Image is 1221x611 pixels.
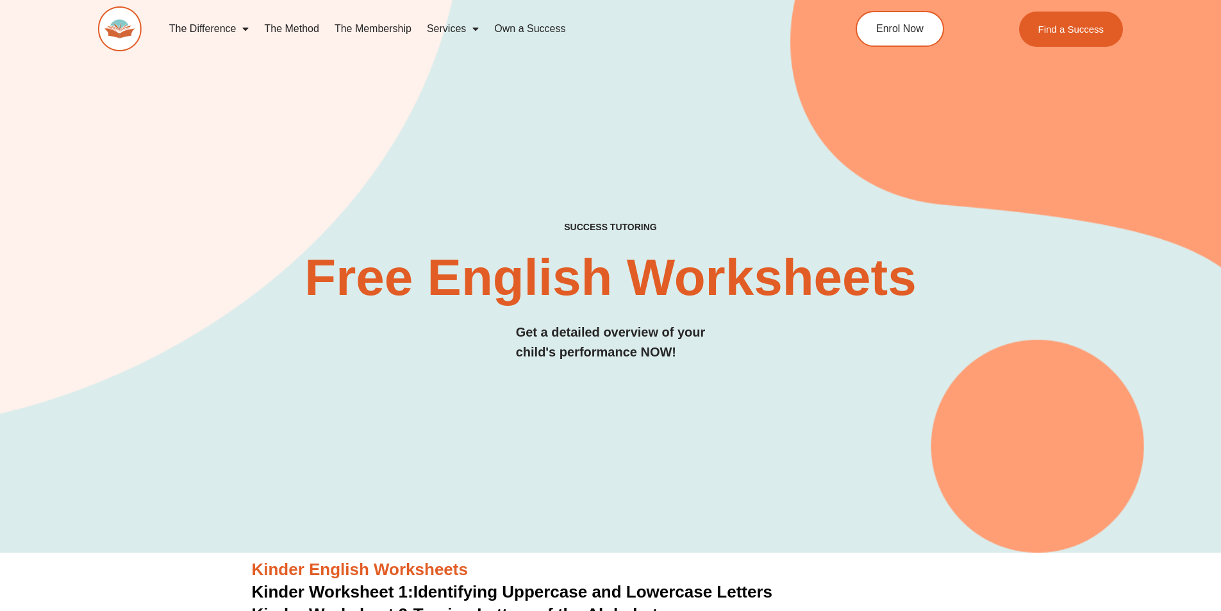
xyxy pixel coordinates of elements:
h3: Get a detailed overview of your child's performance NOW! [516,322,706,362]
h3: Kinder English Worksheets [252,559,970,581]
span: Enrol Now [876,24,924,34]
a: The Difference [162,14,257,44]
h4: SUCCESS TUTORING​ [459,222,763,233]
a: Enrol Now [856,11,944,47]
span: Kinder Worksheet 1: [252,582,413,601]
h2: Free English Worksheets​ [272,252,949,303]
a: Services [419,14,486,44]
a: Find a Success [1019,12,1124,47]
a: Kinder Worksheet 1:Identifying Uppercase and Lowercase Letters [252,582,773,601]
a: The Membership [327,14,419,44]
a: Own a Success [486,14,573,44]
a: The Method [256,14,326,44]
span: Find a Success [1038,24,1104,34]
nav: Menu [162,14,797,44]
